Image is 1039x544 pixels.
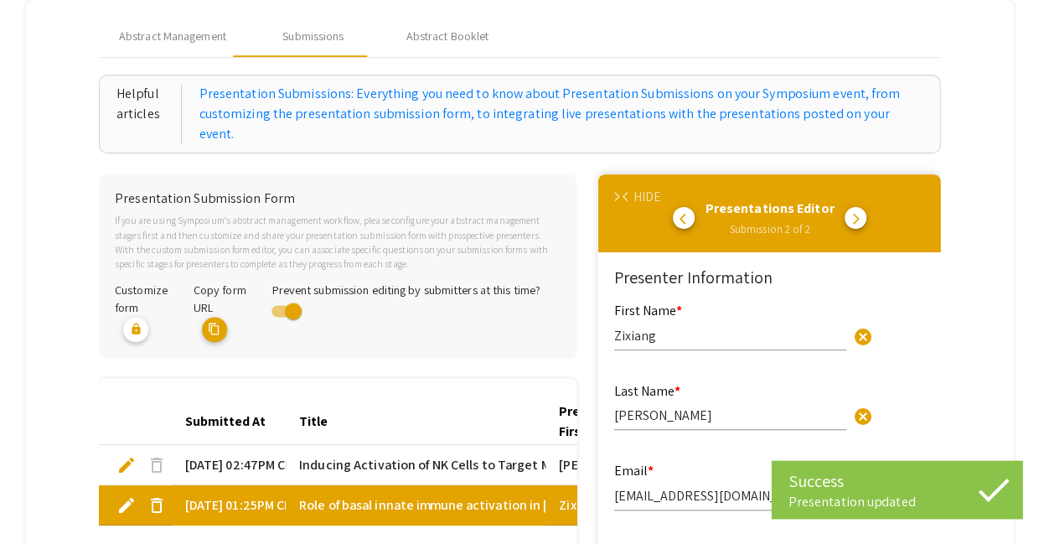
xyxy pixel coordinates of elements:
[545,485,659,526] mat-cell: Zixiang
[613,327,845,345] input: Type Here
[147,495,167,516] span: delete
[185,412,266,432] div: Submitted At
[613,462,653,479] mat-label: Email
[172,445,286,485] mat-cell: [DATE] 02:47PM CDT
[852,327,872,347] span: cancel
[611,192,622,203] span: arrow_forward_ios
[845,319,879,352] button: Clear
[406,28,488,45] div: Abstract Booklet
[633,187,660,207] div: HIDE
[123,317,148,342] mat-icon: lock
[844,207,866,229] button: go to next presentation
[172,485,286,526] mat-cell: [DATE] 01:25PM CDT
[729,222,809,236] span: Submission 2 of 2
[115,190,561,206] h6: Presentation Submission Form
[852,407,872,427] span: cancel
[299,412,343,432] div: Title
[194,282,246,316] span: Copy form URL
[115,282,168,316] span: Customize form
[613,382,680,400] mat-label: Last Name
[299,495,795,516] span: Role of basal innate immune activation in [MEDICAL_DATA]-1 infection in CD4+ T-cells
[679,213,692,226] span: arrow_back_ios
[613,407,845,424] input: Type Here
[788,494,1005,510] div: Presentation updated
[147,455,167,475] span: delete
[271,282,540,298] span: Prevent submission editing by submitters at this time?
[116,495,137,516] span: edit
[299,412,328,432] div: Title
[613,302,681,319] mat-label: First Name
[559,402,631,442] div: Presenter 1 First Name
[849,213,862,226] span: arrow_forward_ios
[545,445,659,485] mat-cell: [PERSON_NAME]
[119,28,226,45] span: Abstract Management
[199,84,923,144] a: Presentation Submissions: Everything you need to know about Presentation Submissions on your Symp...
[202,317,227,342] mat-icon: copy URL
[705,199,834,217] span: Presentations Editor
[116,455,137,475] span: edit
[788,469,1005,494] div: Success
[299,455,739,475] span: Inducing Activation of NK Cells to Target MHC Class-I–Deficient Tumor Cells
[115,213,561,271] p: If you are using Symposium’s abstract management workflow, please configure your abstract managem...
[613,487,845,505] input: Type Here
[559,402,646,442] div: Presenter 1 First Name
[845,399,879,433] button: Clear
[282,28,344,45] div: Submissions
[13,469,71,531] iframe: Chat
[672,207,694,229] button: go to previous presentation
[185,412,281,432] div: Submitted At
[613,265,925,290] div: Presenter Information
[622,192,633,203] span: arrow_back_ios
[116,84,183,144] div: Helpful articles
